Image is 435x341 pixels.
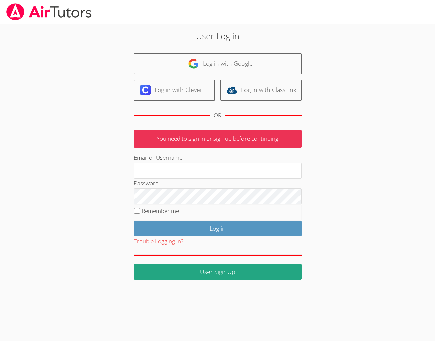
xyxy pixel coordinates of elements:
[134,264,302,280] a: User Sign Up
[134,130,302,148] p: You need to sign in or sign up before continuing
[134,53,302,74] a: Log in with Google
[226,85,237,95] img: classlink-logo-d6bb404cc1216ec64c9a2012d9dc4662098be43eaf13dc465df04b49fa7ab582.svg
[140,85,151,95] img: clever-logo-6eab21bc6e7a338710f1a6ff85c0baf02591cd810cc4098c63d3a4b26e2feb20.svg
[220,80,302,101] a: Log in with ClassLink
[134,179,159,187] label: Password
[214,111,221,120] div: OR
[6,3,92,20] img: airtutors_banner-c4298cdbf04f3fff15de1276eac7730deb9818008684d7c2e4769d2f7ddbe033.png
[134,154,182,161] label: Email or Username
[134,236,183,246] button: Trouble Logging In?
[142,207,179,215] label: Remember me
[134,221,302,236] input: Log in
[100,29,335,42] h2: User Log in
[134,80,215,101] a: Log in with Clever
[188,58,199,69] img: google-logo-50288ca7cdecda66e5e0955fdab243c47b7ad437acaf1139b6f446037453330a.svg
